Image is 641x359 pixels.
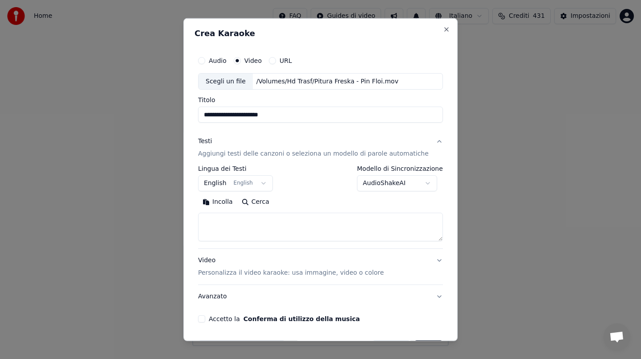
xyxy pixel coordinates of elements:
[244,57,262,63] label: Video
[253,77,402,86] div: /Volumes/Hd Trasf/Pitura Freska - Pin Floi.mov
[198,130,443,165] button: TestiAggiungi testi delle canzoni o seleziona un modello di parole automatiche
[198,285,443,308] button: Avanzato
[209,316,360,322] label: Accetto la
[198,137,212,146] div: Testi
[414,340,443,356] button: Crea
[198,195,237,209] button: Incolla
[199,73,253,89] div: Scegli un file
[243,316,360,322] button: Accetto la
[198,256,384,277] div: Video
[198,268,384,277] p: Personalizza il video karaoke: usa immagine, video o colore
[198,165,273,172] label: Lingua dei Testi
[198,97,443,103] label: Titolo
[280,57,292,63] label: URL
[372,340,411,356] button: Annulla
[209,57,227,63] label: Audio
[198,165,443,248] div: TestiAggiungi testi delle canzoni o seleziona un modello di parole automatiche
[195,29,446,37] h2: Crea Karaoke
[357,165,443,172] label: Modello di Sincronizzazione
[237,195,274,209] button: Cerca
[198,249,443,285] button: VideoPersonalizza il video karaoke: usa immagine, video o colore
[198,149,429,158] p: Aggiungi testi delle canzoni o seleziona un modello di parole automatiche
